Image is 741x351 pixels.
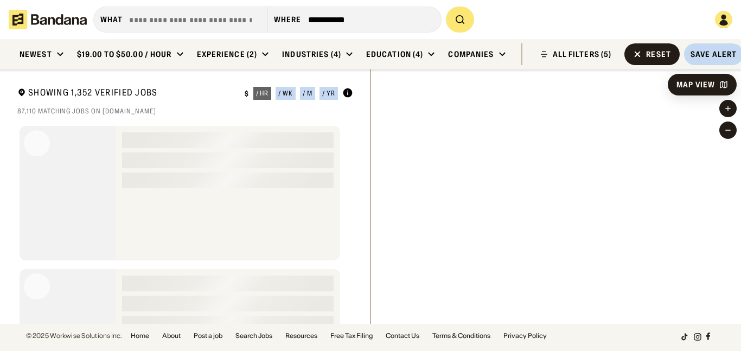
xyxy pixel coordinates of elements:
a: About [162,333,181,339]
div: Showing 1,352 Verified Jobs [17,87,236,100]
div: grid [17,122,353,324]
div: Companies [448,49,494,59]
div: what [100,15,123,24]
a: Search Jobs [235,333,272,339]
a: Terms & Conditions [432,333,490,339]
a: Contact Us [386,333,419,339]
div: ALL FILTERS (5) [553,50,612,58]
div: Experience (2) [197,49,258,59]
div: $19.00 to $50.00 / hour [77,49,172,59]
a: Privacy Policy [503,333,547,339]
div: / wk [278,90,293,97]
div: Save Alert [691,49,737,59]
a: Free Tax Filing [330,333,373,339]
a: Home [131,333,149,339]
div: © 2025 Workwise Solutions Inc. [26,333,122,339]
div: Reset [646,50,671,58]
div: Education (4) [366,49,424,59]
a: Post a job [194,333,222,339]
div: / m [303,90,312,97]
div: / hr [256,90,269,97]
div: Map View [676,81,715,88]
div: Industries (4) [282,49,341,59]
div: / yr [322,90,335,97]
div: 87,110 matching jobs on [DOMAIN_NAME] [17,107,353,116]
img: Bandana logotype [9,10,87,29]
div: Newest [20,49,52,59]
a: Resources [285,333,317,339]
div: Where [274,15,302,24]
div: $ [245,90,249,98]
